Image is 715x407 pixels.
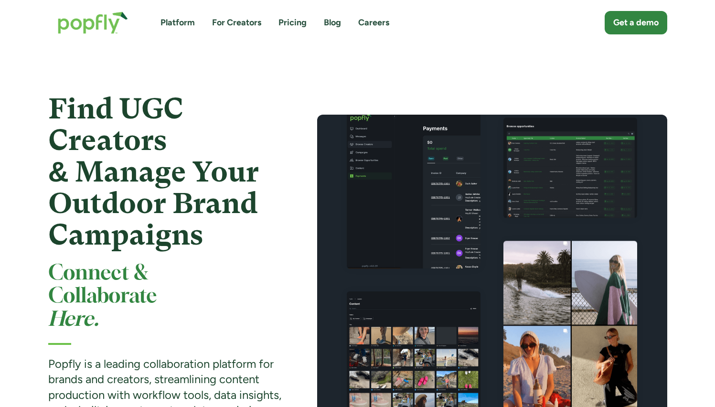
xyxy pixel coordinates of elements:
a: Pricing [278,17,307,29]
a: Get a demo [605,11,667,34]
strong: Find UGC Creators & Manage Your Outdoor Brand Campaigns [48,92,259,251]
a: For Creators [212,17,261,29]
div: Get a demo [613,17,659,29]
a: Blog [324,17,341,29]
a: Careers [358,17,389,29]
h2: Connect & Collaborate [48,262,283,332]
a: Platform [160,17,195,29]
a: home [48,2,138,43]
em: Here. [48,310,99,330]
